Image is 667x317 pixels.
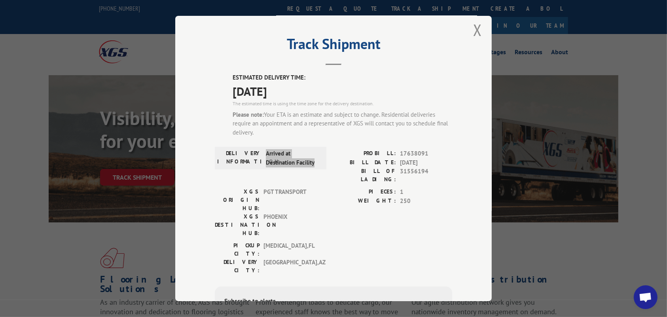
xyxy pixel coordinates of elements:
[333,158,396,167] label: BILL DATE:
[233,111,264,118] strong: Please note:
[215,241,260,258] label: PICKUP CITY:
[215,188,260,213] label: XGS ORIGIN HUB:
[224,296,443,308] div: Subscribe to alerts
[233,82,452,100] span: [DATE]
[333,149,396,158] label: PROBILL:
[266,149,319,167] span: Arrived at Destination Facility
[215,213,260,237] label: XGS DESTINATION HUB:
[333,197,396,206] label: WEIGHT:
[233,73,452,82] label: ESTIMATED DELIVERY TIME:
[263,258,317,275] span: [GEOGRAPHIC_DATA] , AZ
[263,213,317,237] span: PHOENIX
[233,110,452,137] div: Your ETA is an estimate and subject to change. Residential deliveries require an appointment and ...
[263,188,317,213] span: PGT TRANSPORT
[400,197,452,206] span: 250
[215,258,260,275] label: DELIVERY CITY:
[333,167,396,184] label: BILL OF LADING:
[473,19,482,40] button: Close modal
[400,167,452,184] span: 31556194
[400,149,452,158] span: 17638091
[634,285,658,309] div: Open chat
[233,100,452,107] div: The estimated time is using the time zone for the delivery destination.
[400,158,452,167] span: [DATE]
[263,241,317,258] span: [MEDICAL_DATA] , FL
[400,188,452,197] span: 1
[333,188,396,197] label: PIECES:
[217,149,262,167] label: DELIVERY INFORMATION:
[215,38,452,53] h2: Track Shipment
